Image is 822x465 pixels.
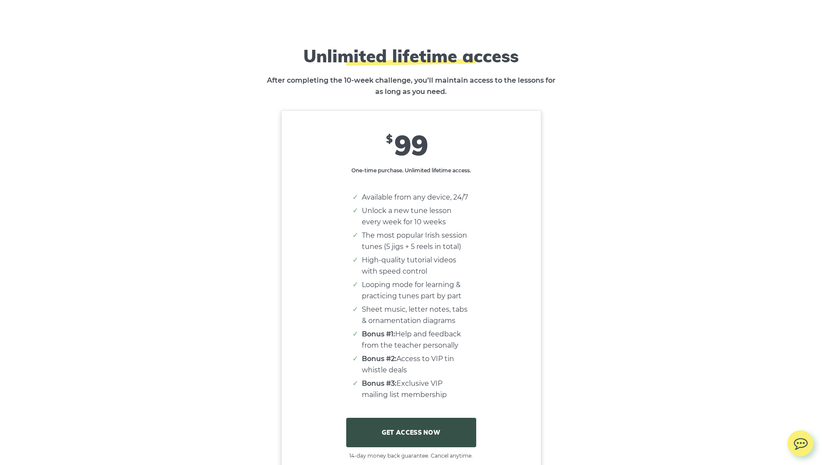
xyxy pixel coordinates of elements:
p: One-time purchase. Unlimited lifetime access. [351,166,472,175]
a: GET ACCESS NOW [346,418,476,447]
strong: After completing the 10-week challenge, you’ll maintain access to the lessons for as long as you ... [267,76,556,96]
span: 14-day money back guarantee. Cancel anytime. [282,452,541,460]
li: Looping mode for learning & practicing tunes part by part [362,279,469,302]
li: Access to VIP tin whistle deals [362,353,469,376]
strong: Bonus #2: [362,355,396,363]
span: 99 [394,127,428,162]
span: $ [386,132,393,145]
li: Help and feedback from the teacher personally [362,329,469,351]
img: chat.svg [787,430,813,452]
li: The most popular Irish session tunes (5 jigs + 5 reels in total) [362,230,469,252]
li: Available from any device, 24/7 [362,192,469,203]
li: Sheet music, letter notes, tabs & ornamentation diagrams [362,304,469,326]
strong: Bonus #3: [362,379,396,387]
li: Exclusive VIP mailing list membership [362,378,469,400]
li: Unlock a new tune lesson every week for 10 weeks [362,205,469,228]
h2: Unlimited lifetime access [253,45,569,66]
li: High-quality tutorial videos with speed control [362,255,469,277]
strong: Bonus #1: [362,330,395,338]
